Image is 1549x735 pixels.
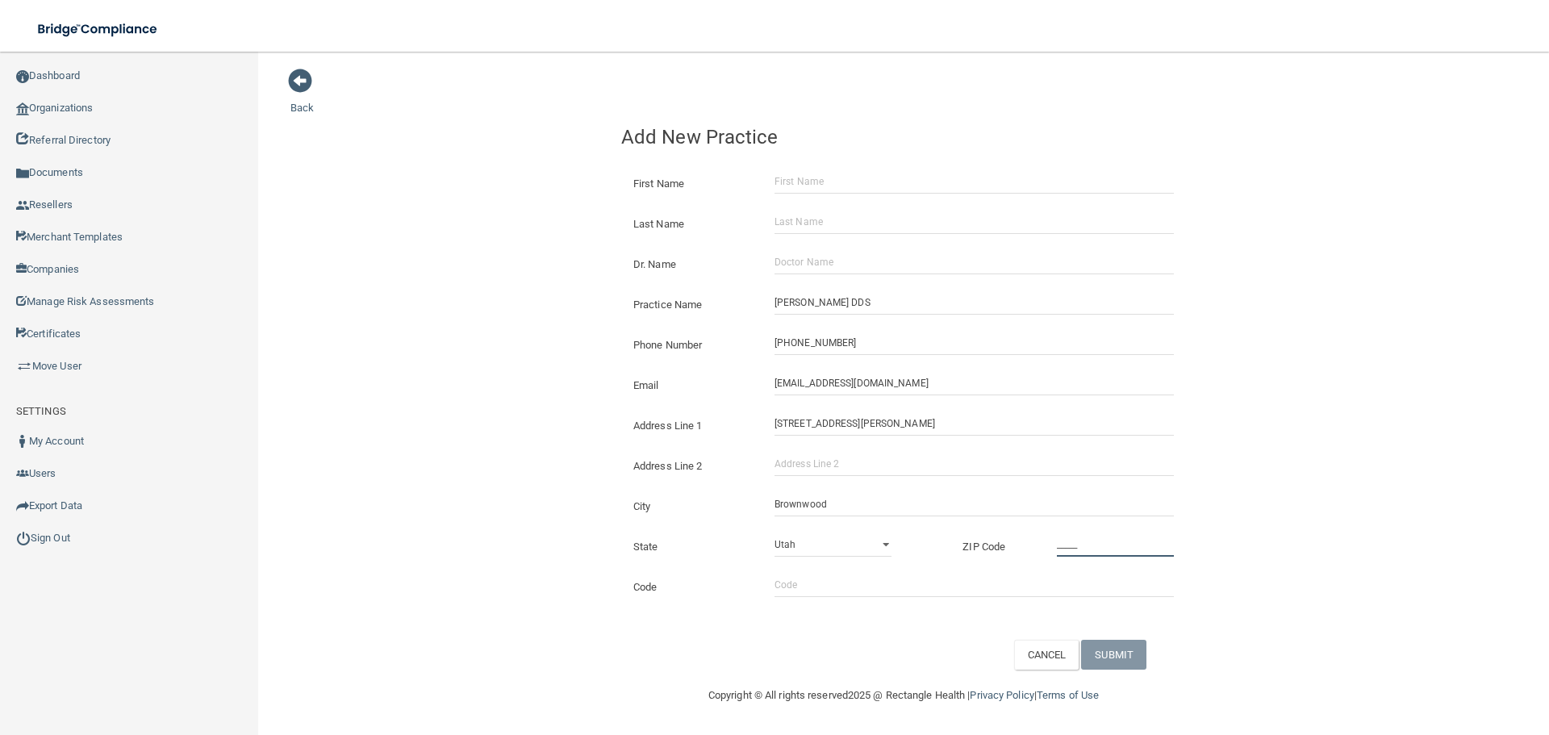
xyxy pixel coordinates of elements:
img: briefcase.64adab9b.png [16,358,32,374]
label: Phone Number [621,336,762,355]
label: Email [621,376,762,395]
input: Email [774,371,1174,395]
img: ic_reseller.de258add.png [16,199,29,212]
div: Copyright © All rights reserved 2025 @ Rectangle Health | | [609,670,1198,721]
label: State [621,537,762,557]
a: Privacy Policy [970,689,1033,701]
button: SUBMIT [1081,640,1146,670]
img: icon-documents.8dae5593.png [16,167,29,180]
label: Practice Name [621,295,762,315]
label: ZIP Code [950,537,1045,557]
input: Last Name [774,210,1174,234]
img: ic_user_dark.df1a06c3.png [16,435,29,448]
input: Doctor Name [774,250,1174,274]
input: Address Line 2 [774,452,1174,476]
a: Terms of Use [1037,689,1099,701]
label: Address Line 2 [621,457,762,476]
input: Code [774,573,1174,597]
img: icon-export.b9366987.png [16,499,29,512]
label: Address Line 1 [621,416,762,436]
img: icon-users.e205127d.png [16,467,29,480]
label: Dr. Name [621,255,762,274]
input: (___) ___-____ [774,331,1174,355]
button: CANCEL [1014,640,1079,670]
img: ic_power_dark.7ecde6b1.png [16,531,31,545]
input: First Name [774,169,1174,194]
a: Back [290,82,314,114]
label: SETTINGS [16,402,66,421]
img: ic_dashboard_dark.d01f4a41.png [16,70,29,83]
label: Code [621,578,762,597]
input: _____ [1057,532,1174,557]
img: organization-icon.f8decf85.png [16,102,29,115]
input: City [774,492,1174,516]
input: Practice Name [774,290,1174,315]
label: First Name [621,174,762,194]
input: Address Line 1 [774,411,1174,436]
label: Last Name [621,215,762,234]
label: City [621,497,762,516]
h4: Add New Practice [621,127,1186,148]
img: bridge_compliance_login_screen.278c3ca4.svg [24,13,173,46]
